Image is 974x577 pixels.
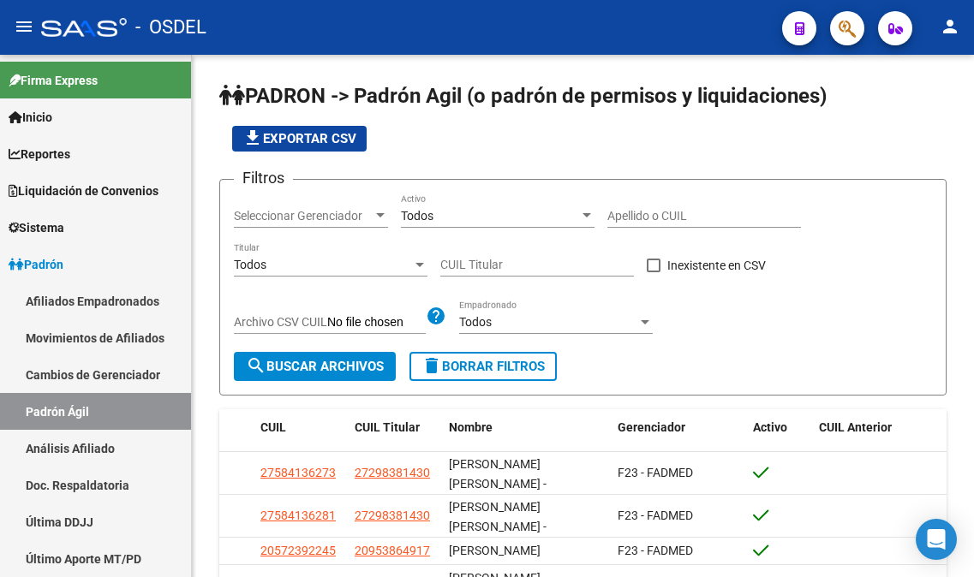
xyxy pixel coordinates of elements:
span: 20953864917 [355,544,430,557]
datatable-header-cell: Gerenciador [611,409,745,446]
mat-icon: help [426,306,446,326]
span: - OSDEL [135,9,206,46]
span: Inicio [9,108,52,127]
mat-icon: delete [421,355,442,376]
span: Activo [753,420,787,434]
datatable-header-cell: Activo [746,409,812,446]
span: F23 - FADMED [618,544,693,557]
input: Archivo CSV CUIL [327,315,426,330]
span: Firma Express [9,71,98,90]
button: Borrar Filtros [409,352,557,381]
mat-icon: person [940,16,960,37]
span: Liquidación de Convenios [9,181,158,200]
span: Todos [401,209,433,223]
button: Buscar Archivos [234,352,396,381]
span: Seleccionar Gerenciador [234,209,373,223]
mat-icon: search [246,355,266,376]
span: [PERSON_NAME] [449,544,541,557]
span: [PERSON_NAME] [PERSON_NAME] - [449,500,547,533]
span: 27298381430 [355,509,430,522]
span: 20572392245 [260,544,336,557]
span: 27584136273 [260,466,336,479]
h3: Filtros [234,166,293,190]
datatable-header-cell: CUIL Titular [348,409,442,446]
span: PADRON -> Padrón Agil (o padrón de permisos y liquidaciones) [219,84,827,108]
span: 27584136281 [260,509,336,522]
span: F23 - FADMED [618,466,693,479]
span: F23 - FADMED [618,509,693,522]
span: Buscar Archivos [246,359,384,374]
span: 27298381430 [355,466,430,479]
div: Open Intercom Messenger [916,519,957,560]
mat-icon: file_download [242,128,263,148]
span: Sistema [9,218,64,237]
span: CUIL [260,420,286,434]
span: Archivo CSV CUIL [234,315,327,329]
datatable-header-cell: CUIL Anterior [812,409,947,446]
span: Inexistente en CSV [667,255,766,276]
span: Todos [459,315,492,329]
span: CUIL Anterior [819,420,892,434]
span: Borrar Filtros [421,359,545,374]
span: CUIL Titular [355,420,420,434]
datatable-header-cell: Nombre [442,409,611,446]
span: Reportes [9,145,70,164]
span: Gerenciador [618,420,685,434]
span: Exportar CSV [242,131,356,146]
span: Todos [234,258,266,271]
span: Padrón [9,255,63,274]
span: Nombre [449,420,493,434]
datatable-header-cell: CUIL [254,409,348,446]
span: [PERSON_NAME] [PERSON_NAME] - [449,457,547,491]
mat-icon: menu [14,16,34,37]
button: Exportar CSV [232,126,367,152]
